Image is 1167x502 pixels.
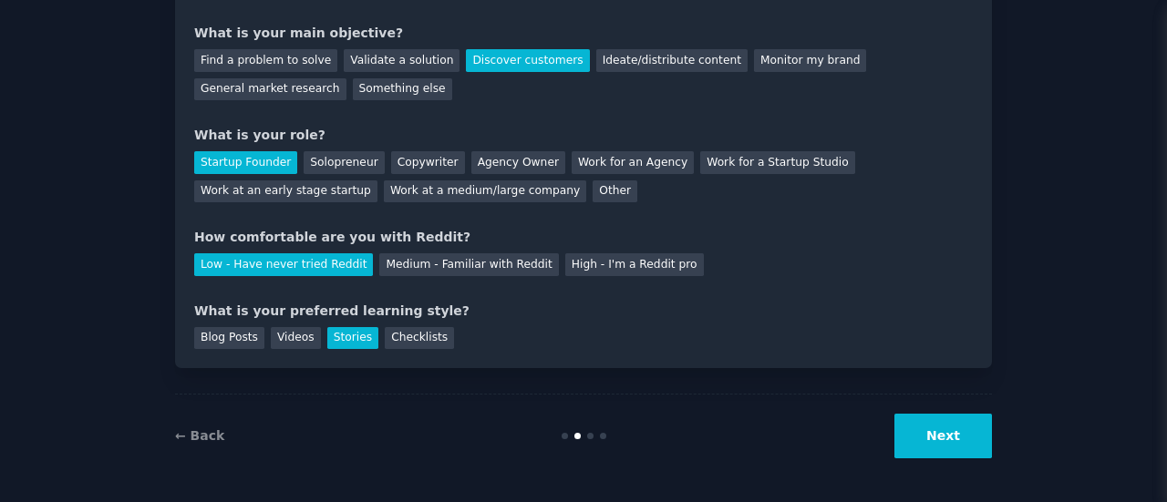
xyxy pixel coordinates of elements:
div: Work for an Agency [572,151,694,174]
div: Low - Have never tried Reddit [194,253,373,276]
div: Work at an early stage startup [194,180,377,203]
div: Medium - Familiar with Reddit [379,253,558,276]
div: Ideate/distribute content [596,49,748,72]
div: Stories [327,327,378,350]
div: Something else [353,78,452,101]
div: Videos [271,327,321,350]
div: Discover customers [466,49,589,72]
div: Find a problem to solve [194,49,337,72]
div: General market research [194,78,346,101]
div: Startup Founder [194,151,297,174]
div: Solopreneur [304,151,384,174]
a: ← Back [175,428,224,443]
div: How comfortable are you with Reddit? [194,228,973,247]
div: Work for a Startup Studio [700,151,854,174]
div: Blog Posts [194,327,264,350]
div: Other [593,180,637,203]
div: What is your main objective? [194,24,973,43]
div: Monitor my brand [754,49,866,72]
button: Next [894,414,992,458]
div: Work at a medium/large company [384,180,586,203]
div: What is your role? [194,126,973,145]
div: Checklists [385,327,454,350]
div: High - I'm a Reddit pro [565,253,704,276]
div: What is your preferred learning style? [194,302,973,321]
div: Validate a solution [344,49,460,72]
div: Copywriter [391,151,465,174]
div: Agency Owner [471,151,565,174]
